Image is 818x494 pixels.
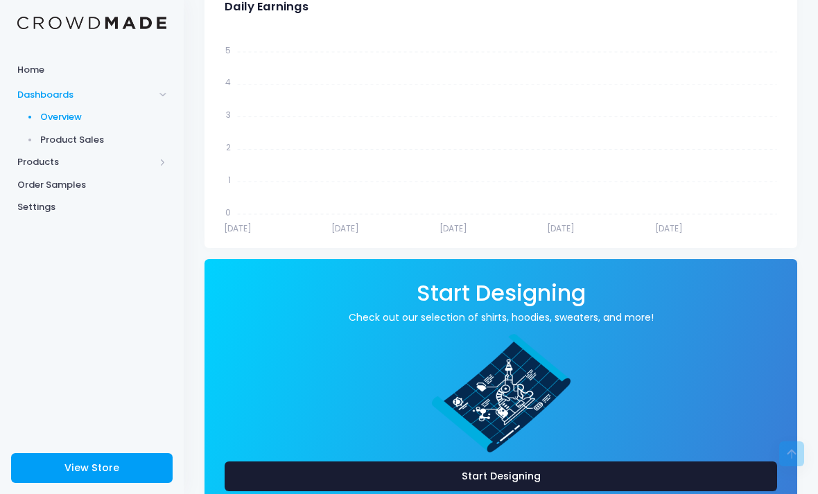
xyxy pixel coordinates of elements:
[17,88,155,102] span: Dashboards
[225,461,777,491] a: Start Designing
[225,206,231,218] tspan: 0
[331,222,359,234] tspan: [DATE]
[17,63,166,77] span: Home
[440,222,467,234] tspan: [DATE]
[40,110,167,124] span: Overview
[225,76,231,88] tspan: 4
[40,133,167,147] span: Product Sales
[655,222,683,234] tspan: [DATE]
[226,141,231,153] tspan: 2
[17,200,166,214] span: Settings
[17,17,166,30] img: Logo
[225,310,777,325] a: Check out our selection of shirts, hoodies, sweaters, and more!
[228,173,231,185] tspan: 1
[225,44,231,55] tspan: 5
[547,222,575,234] tspan: [DATE]
[417,291,586,304] a: Start Designing
[417,278,586,308] span: Start Designing
[17,155,155,169] span: Products
[11,453,173,483] a: View Store
[226,109,231,121] tspan: 3
[17,178,166,192] span: Order Samples
[64,461,119,475] span: View Store
[224,222,252,234] tspan: [DATE]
